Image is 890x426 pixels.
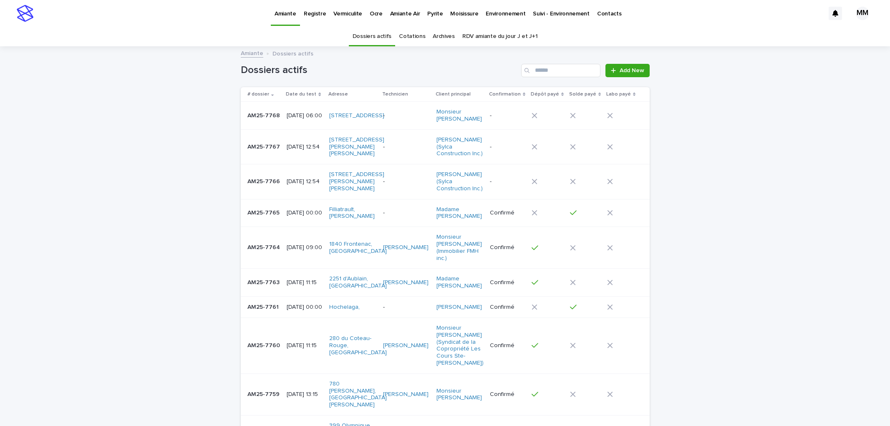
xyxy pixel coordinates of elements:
a: [STREET_ADDRESS][PERSON_NAME][PERSON_NAME] [329,171,384,192]
a: Dossiers actifs [353,27,391,46]
p: Labo payé [606,90,631,99]
tr: AM25-7760AM25-7760 [DATE] 11:15280 du Coteau-Rouge, [GEOGRAPHIC_DATA] [PERSON_NAME] Monsieur [PER... [241,318,650,373]
p: AM25-7766 [247,176,282,185]
p: - [383,209,429,217]
p: AM25-7768 [247,111,282,119]
p: [DATE] 00:00 [287,304,323,311]
p: [DATE] 06:00 [287,112,323,119]
p: - [383,112,429,119]
p: Confirmé [490,279,525,286]
a: Archives [433,27,455,46]
p: Confirmé [490,244,525,251]
p: [DATE] 12:54 [287,178,323,185]
p: Solde payé [569,90,596,99]
tr: AM25-7766AM25-7766 [DATE] 12:54[STREET_ADDRESS][PERSON_NAME][PERSON_NAME] -[PERSON_NAME] (Sylca C... [241,164,650,199]
p: Confirmé [490,304,525,311]
a: Monsieur [PERSON_NAME] (Immobilier FMH inc.) [436,234,483,262]
p: Adresse [328,90,348,99]
a: [PERSON_NAME] [383,391,429,398]
a: Monsieur [PERSON_NAME] (Syndicat de la Copropriété Les Cours Ste-[PERSON_NAME]) [436,325,484,367]
p: AM25-7760 [247,340,282,349]
p: - [490,144,525,151]
p: - [490,112,525,119]
tr: AM25-7763AM25-7763 [DATE] 11:152251 d'Aublain, [GEOGRAPHIC_DATA] [PERSON_NAME] Madame [PERSON_NAM... [241,269,650,297]
a: 780 [PERSON_NAME], [GEOGRAPHIC_DATA][PERSON_NAME] [329,381,387,408]
tr: AM25-7765AM25-7765 [DATE] 00:00Filliatrault, [PERSON_NAME] -Madame [PERSON_NAME] Confirmé [241,199,650,227]
span: Add New [620,68,644,73]
p: # dossier [247,90,269,99]
a: 1840 Frontenac, [GEOGRAPHIC_DATA] [329,241,387,255]
p: - [383,304,429,311]
p: - [383,178,429,185]
p: Date du test [286,90,316,99]
p: AM25-7763 [247,277,281,286]
a: [PERSON_NAME] [383,244,429,251]
a: [PERSON_NAME] [383,342,429,349]
p: Confirmé [490,342,525,349]
a: Amiante [241,48,263,58]
a: [STREET_ADDRESS][PERSON_NAME][PERSON_NAME] [329,136,384,157]
a: [PERSON_NAME] (Sylca Construction Inc.) [436,171,483,192]
a: Madame [PERSON_NAME] [436,275,483,290]
a: Filliatrault, [PERSON_NAME] [329,206,376,220]
tr: AM25-7759AM25-7759 [DATE] 13:15780 [PERSON_NAME], [GEOGRAPHIC_DATA][PERSON_NAME] [PERSON_NAME] Mo... [241,373,650,415]
p: Client principal [436,90,471,99]
a: 2251 d'Aublain, [GEOGRAPHIC_DATA] [329,275,387,290]
p: Dépôt payé [531,90,559,99]
p: Confirmé [490,209,525,217]
a: 280 du Coteau-Rouge, [GEOGRAPHIC_DATA] [329,335,387,356]
h1: Dossiers actifs [241,64,518,76]
input: Search [521,64,600,77]
p: Confirmation [489,90,521,99]
a: [STREET_ADDRESS] [329,112,384,119]
p: Dossiers actifs [272,48,313,58]
p: [DATE] 11:15 [287,279,323,286]
a: Monsieur [PERSON_NAME] [436,388,483,402]
p: [DATE] 12:54 [287,144,323,151]
a: Hochelaga, [329,304,360,311]
p: AM25-7759 [247,389,281,398]
a: [PERSON_NAME] [383,279,429,286]
p: AM25-7767 [247,142,282,151]
p: [DATE] 11:15 [287,342,323,349]
p: - [383,144,429,151]
p: [DATE] 13:15 [287,391,323,398]
p: AM25-7761 [247,302,280,311]
a: Add New [605,64,649,77]
p: AM25-7765 [247,208,281,217]
a: Madame [PERSON_NAME] [436,206,483,220]
p: AM25-7764 [247,242,282,251]
tr: AM25-7767AM25-7767 [DATE] 12:54[STREET_ADDRESS][PERSON_NAME][PERSON_NAME] -[PERSON_NAME] (Sylca C... [241,129,650,164]
p: [DATE] 09:00 [287,244,323,251]
a: [PERSON_NAME] [436,304,482,311]
tr: AM25-7768AM25-7768 [DATE] 06:00[STREET_ADDRESS] -Monsieur [PERSON_NAME] - [241,102,650,130]
div: MM [856,7,869,20]
a: Cotations [399,27,425,46]
img: stacker-logo-s-only.png [17,5,33,22]
a: RDV amiante du jour J et J+1 [462,27,537,46]
tr: AM25-7761AM25-7761 [DATE] 00:00Hochelaga, -[PERSON_NAME] Confirmé [241,296,650,318]
p: [DATE] 00:00 [287,209,323,217]
a: [PERSON_NAME] (Sylca Construction Inc.) [436,136,483,157]
p: Technicien [382,90,408,99]
p: Confirmé [490,391,525,398]
p: - [490,178,525,185]
tr: AM25-7764AM25-7764 [DATE] 09:001840 Frontenac, [GEOGRAPHIC_DATA] [PERSON_NAME] Monsieur [PERSON_N... [241,227,650,269]
a: Monsieur [PERSON_NAME] [436,108,483,123]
